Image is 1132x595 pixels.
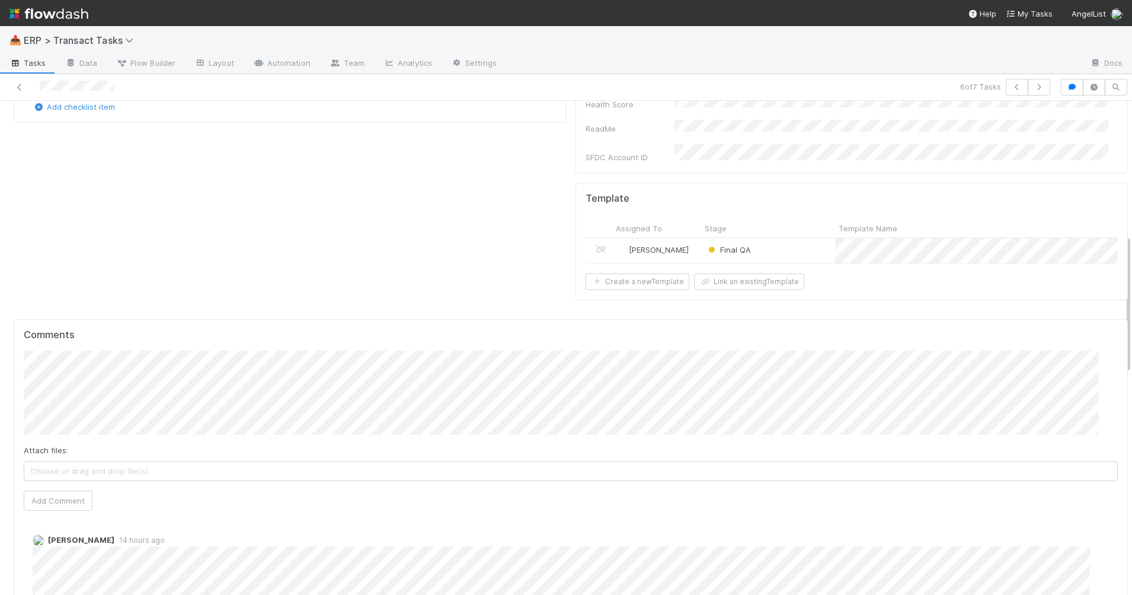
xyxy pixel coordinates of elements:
[1072,9,1106,18] span: AngelList
[116,57,175,69] span: Flow Builder
[48,535,114,545] span: [PERSON_NAME]
[617,244,689,256] div: [PERSON_NAME]
[24,462,1117,481] span: Choose or drag and drop file(s)
[24,491,92,511] button: Add Comment
[9,57,46,69] span: Tasks
[618,245,627,254] img: avatar_ef15843f-6fde-4057-917e-3fb236f438ca.png
[616,222,662,234] span: Assigned To
[24,34,139,46] span: ERP > Transact Tasks
[320,55,374,74] a: Team
[968,8,996,20] div: Help
[374,55,442,74] a: Analytics
[586,123,674,135] div: ReadMe
[185,55,244,74] a: Layout
[706,244,751,256] div: Final QA
[586,273,689,290] button: Create a newTemplate
[705,222,727,234] span: Stage
[56,55,107,74] a: Data
[107,55,185,74] a: Flow Builder
[9,4,88,24] img: logo-inverted-e16ddd16eac7371096b0.svg
[629,245,689,254] span: [PERSON_NAME]
[114,536,165,545] span: 14 hours ago
[24,329,1118,341] h5: Comments
[244,55,320,74] a: Automation
[586,98,674,110] div: Health Score
[586,193,629,205] h5: Template
[9,35,21,45] span: 📥
[694,273,804,290] button: Link an existingTemplate
[33,534,44,546] img: avatar_11833ecc-818b-4748-aee0-9d6cf8466369.png
[24,444,68,456] label: Attach files:
[1111,8,1123,20] img: avatar_ef15843f-6fde-4057-917e-3fb236f438ca.png
[960,81,1001,93] span: 6 of 7 Tasks
[33,102,115,112] a: Add checklist item
[1006,9,1053,18] span: My Tasks
[1006,8,1053,20] a: My Tasks
[442,55,506,74] a: Settings
[839,222,897,234] span: Template Name
[706,245,751,254] span: Final QA
[1080,55,1132,74] a: Docs
[586,151,674,163] div: SFDC Account ID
